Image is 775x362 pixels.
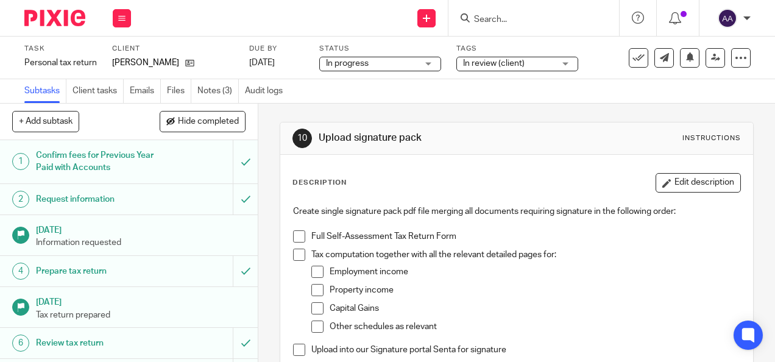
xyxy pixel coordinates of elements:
[130,79,161,103] a: Emails
[330,266,740,278] p: Employment income
[12,335,29,352] div: 6
[36,262,159,280] h1: Prepare tax return
[245,79,289,103] a: Audit logs
[319,132,543,144] h1: Upload signature pack
[682,133,741,143] div: Instructions
[330,321,740,333] p: Other schedules as relevant
[36,221,246,236] h1: [DATE]
[319,44,441,54] label: Status
[311,344,740,356] p: Upload into our Signature portal Senta for signature
[36,309,246,321] p: Tax return prepared
[36,146,159,177] h1: Confirm fees for Previous Year Paid with Accounts
[24,57,97,69] div: Personal tax return
[456,44,578,54] label: Tags
[292,129,312,148] div: 10
[197,79,239,103] a: Notes (3)
[12,111,79,132] button: + Add subtask
[160,111,246,132] button: Hide completed
[12,153,29,170] div: 1
[12,263,29,280] div: 4
[167,79,191,103] a: Files
[112,44,234,54] label: Client
[249,59,275,67] span: [DATE]
[12,191,29,208] div: 2
[293,205,740,218] p: Create single signature pack pdf file merging all documents requiring signature in the following ...
[330,284,740,296] p: Property income
[24,10,85,26] img: Pixie
[311,230,740,243] p: Full Self-Assessment Tax Return Form
[36,190,159,208] h1: Request information
[326,59,369,68] span: In progress
[311,249,740,261] p: Tax computation together with all the relevant detailed pages for:
[330,302,740,314] p: Capital Gains
[718,9,737,28] img: svg%3E
[112,57,179,69] p: [PERSON_NAME]
[24,79,66,103] a: Subtasks
[36,293,246,308] h1: [DATE]
[36,236,246,249] p: Information requested
[656,173,741,193] button: Edit description
[24,44,97,54] label: Task
[292,178,347,188] p: Description
[463,59,525,68] span: In review (client)
[249,44,304,54] label: Due by
[36,334,159,352] h1: Review tax return
[178,117,239,127] span: Hide completed
[473,15,582,26] input: Search
[73,79,124,103] a: Client tasks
